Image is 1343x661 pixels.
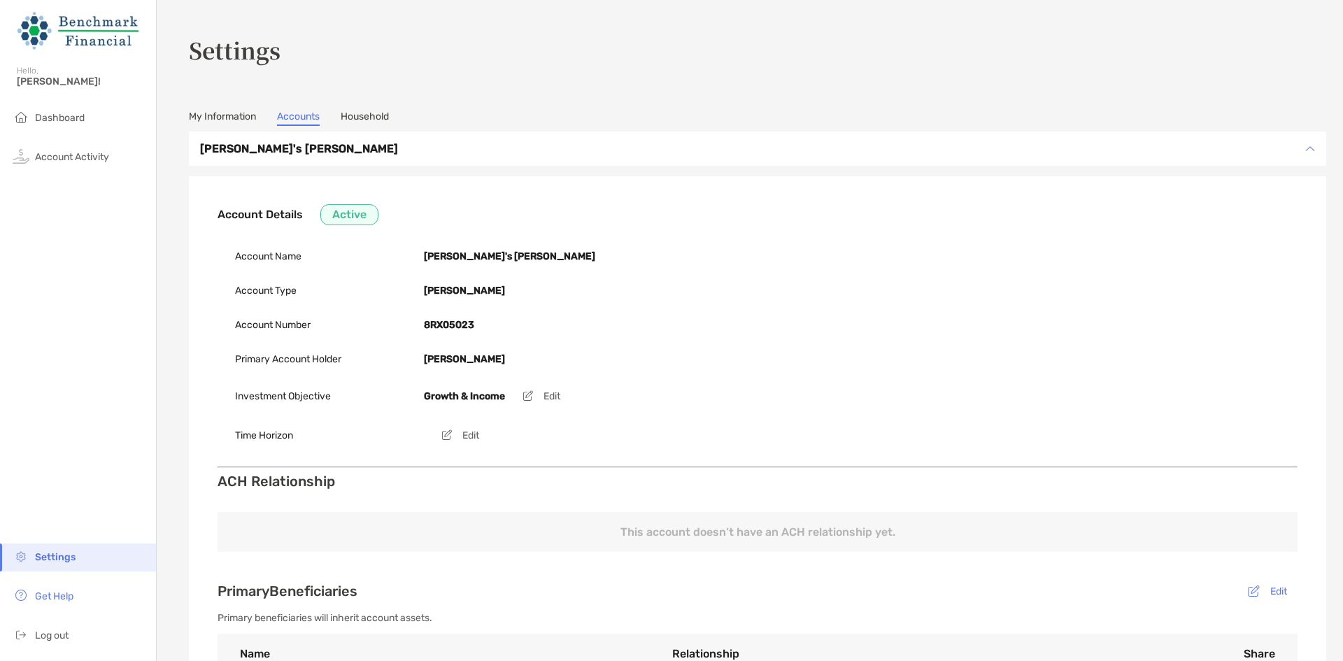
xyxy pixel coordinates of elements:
img: Zoe Logo [17,6,139,56]
img: icon arrow [1305,144,1315,154]
img: button icon [1248,585,1260,597]
button: Edit [431,424,490,446]
h3: ACH Relationship [218,473,1298,490]
b: Growth & Income [424,390,505,402]
span: [PERSON_NAME]! [17,76,148,87]
p: Active [332,206,367,223]
a: Household [341,111,389,126]
h3: Settings [189,34,1326,66]
p: This account doesn’t have an ACH relationship yet. [218,512,1298,552]
div: icon arrow[PERSON_NAME]'s [PERSON_NAME] [189,132,1326,166]
p: Primary beneficiaries will inherit account assets. [218,609,1298,627]
button: Edit [512,385,571,407]
b: [PERSON_NAME] [424,285,505,297]
button: Edit [1237,580,1298,602]
h3: [PERSON_NAME]'s [PERSON_NAME] [200,140,1297,157]
b: [PERSON_NAME]'s [PERSON_NAME] [424,250,595,262]
b: [PERSON_NAME] [424,353,505,365]
b: 8RX05023 [424,319,474,331]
